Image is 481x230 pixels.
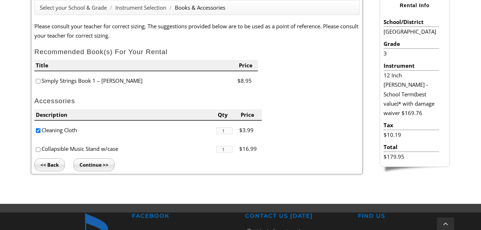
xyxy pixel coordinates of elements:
li: $10.19 [384,130,439,139]
h2: CONTACT US [DATE] [245,212,349,220]
span: / [168,4,173,11]
li: Qty [216,109,239,121]
a: Select your School & Grade [40,4,107,11]
a: Instrument Selection [115,4,166,11]
li: Tax [384,120,439,130]
li: 3 [384,49,439,58]
li: $3.99 [239,121,262,140]
img: sidebar-footer.png [380,167,450,173]
p: Please consult your teacher for correct sizing. The suggestions provided below are to be used as ... [34,21,360,40]
li: [GEOGRAPHIC_DATA] [384,27,439,36]
li: Collapsible Music Stand w/case [34,139,216,158]
li: Price [239,109,262,121]
li: Description [34,109,216,121]
li: Simply Strings Book 1 – [PERSON_NAME] [34,71,237,90]
li: Books & Accessories [175,3,225,12]
li: Instrument [384,61,439,71]
li: Grade [384,39,439,49]
h2: FACEBOOK [132,212,236,220]
h2: Accessories [34,97,360,106]
input: << Back [34,158,65,171]
li: Price [237,60,258,71]
li: 12 Inch [PERSON_NAME] - School Term(best value)* with damage waiver $169.76 [384,71,439,118]
li: $179.95 [384,152,439,161]
li: Title [34,60,237,71]
li: $8.95 [237,71,258,90]
span: / [108,4,114,11]
h2: FIND US [358,212,462,220]
h2: Recommended Book(s) For Your Rental [34,48,360,57]
li: School/District [384,17,439,27]
input: Continue >> [73,158,115,171]
li: Total [384,142,439,152]
li: $16.99 [239,139,262,158]
li: Cleaning Cloth [34,121,216,140]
